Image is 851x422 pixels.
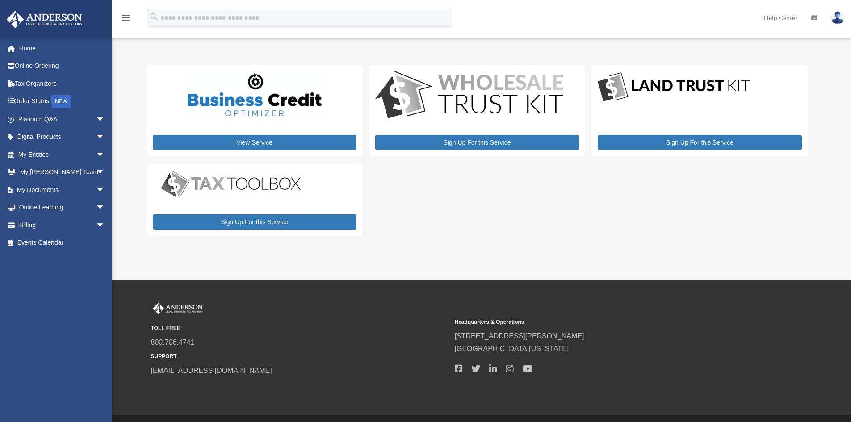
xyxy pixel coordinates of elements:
span: arrow_drop_down [96,146,114,164]
a: Online Ordering [6,57,118,75]
a: [STREET_ADDRESS][PERSON_NAME] [455,332,584,340]
a: View Service [153,135,356,150]
img: WS-Trust-Kit-lgo-1.jpg [375,71,563,121]
i: search [149,12,159,22]
a: Order StatusNEW [6,92,118,111]
a: Platinum Q&Aarrow_drop_down [6,110,118,128]
small: TOLL FREE [151,324,449,333]
a: Home [6,39,118,57]
img: User Pic [831,11,844,24]
img: Anderson Advisors Platinum Portal [4,11,85,28]
i: menu [121,13,131,23]
a: menu [121,16,131,23]
a: Sign Up For this Service [375,135,579,150]
a: My Documentsarrow_drop_down [6,181,118,199]
span: arrow_drop_down [96,110,114,129]
a: [EMAIL_ADDRESS][DOMAIN_NAME] [151,367,272,374]
a: My [PERSON_NAME] Teamarrow_drop_down [6,163,118,181]
div: NEW [51,95,71,108]
span: arrow_drop_down [96,163,114,182]
a: Billingarrow_drop_down [6,216,118,234]
a: Sign Up For this Service [598,135,801,150]
a: [GEOGRAPHIC_DATA][US_STATE] [455,345,569,352]
a: Digital Productsarrow_drop_down [6,128,114,146]
img: taxtoolbox_new-1.webp [153,169,309,200]
span: arrow_drop_down [96,216,114,234]
span: arrow_drop_down [96,128,114,146]
img: LandTrust_lgo-1.jpg [598,71,750,104]
a: Tax Organizers [6,75,118,92]
span: arrow_drop_down [96,199,114,217]
a: Online Learningarrow_drop_down [6,199,118,217]
small: SUPPORT [151,352,449,361]
small: Headquarters & Operations [455,318,752,327]
a: Sign Up For this Service [153,214,356,230]
a: My Entitiesarrow_drop_down [6,146,118,163]
span: arrow_drop_down [96,181,114,199]
a: Events Calendar [6,234,118,252]
a: 800.706.4741 [151,338,195,346]
img: Anderson Advisors Platinum Portal [151,303,205,314]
